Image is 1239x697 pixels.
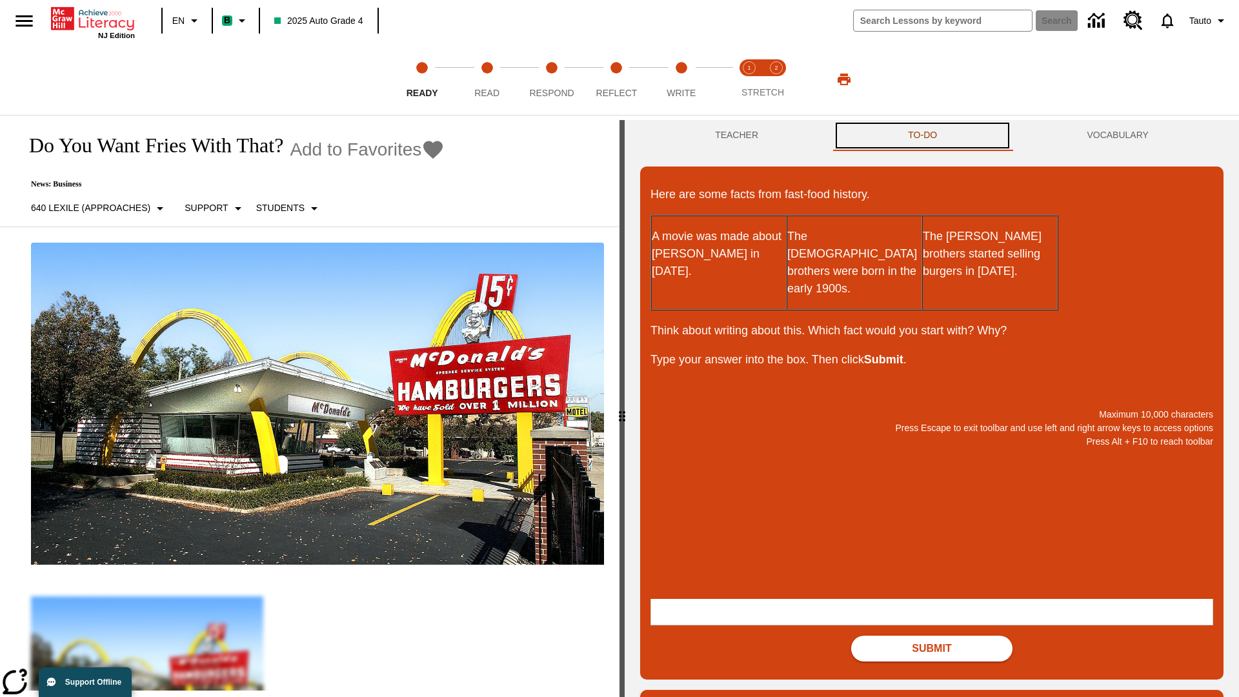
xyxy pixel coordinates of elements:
[667,88,696,98] span: Write
[1080,3,1116,39] a: Data Center
[579,44,654,115] button: Reflect step 4 of 5
[619,120,625,697] div: Press Enter or Spacebar and then press right and left arrow keys to move the slider
[26,197,173,220] button: Select Lexile, 640 Lexile (Approaches)
[217,9,255,32] button: Boost Class color is mint green. Change class color
[864,353,903,366] strong: Submit
[1116,3,1151,38] a: Resource Center, Will open in new tab
[5,10,188,22] body: Maximum 10,000 characters Press Escape to exit toolbar and use left and right arrow keys to acces...
[833,120,1012,151] button: TO-DO
[650,435,1213,449] p: Press Alt + F10 to reach toolbar
[529,88,574,98] span: Respond
[251,197,327,220] button: Select Student
[1012,120,1224,151] button: VOCABULARY
[741,87,784,97] span: STRETCH
[185,201,228,215] p: Support
[290,138,445,161] button: Add to Favorites - Do You Want Fries With That?
[823,68,865,91] button: Print
[854,10,1032,31] input: search field
[650,408,1213,421] p: Maximum 10,000 characters
[758,44,795,115] button: Stretch Respond step 2 of 2
[407,88,438,98] span: Ready
[650,351,1213,369] p: Type your answer into the box. Then click .
[650,421,1213,435] p: Press Escape to exit toolbar and use left and right arrow keys to access options
[39,667,132,697] button: Support Offline
[224,12,230,28] span: B
[474,88,499,98] span: Read
[65,678,121,687] span: Support Offline
[172,14,185,28] span: EN
[730,44,768,115] button: Stretch Read step 1 of 2
[256,201,305,215] p: Students
[652,228,786,280] p: A movie was made about [PERSON_NAME] in [DATE].
[179,197,250,220] button: Scaffolds, Support
[625,120,1239,697] div: activity
[1184,9,1234,32] button: Profile/Settings
[31,243,604,565] img: One of the first McDonald's stores, with the iconic red sign and golden arches.
[385,44,459,115] button: Ready step 1 of 5
[747,65,750,71] text: 1
[5,2,43,40] button: Open side menu
[274,14,363,28] span: 2025 Auto Grade 4
[449,44,524,115] button: Read step 2 of 5
[640,120,1224,151] div: Instructional Panel Tabs
[596,88,638,98] span: Reflect
[774,65,778,71] text: 2
[15,134,283,157] h1: Do You Want Fries With That?
[644,44,719,115] button: Write step 5 of 5
[923,228,1057,280] p: The [PERSON_NAME] brothers started selling burgers in [DATE].
[640,120,833,151] button: Teacher
[1151,4,1184,37] a: Notifications
[51,5,135,39] div: Home
[98,32,135,39] span: NJ Edition
[166,9,208,32] button: Language: EN, Select a language
[650,186,1213,203] p: Here are some facts from fast-food history.
[290,139,421,160] span: Add to Favorites
[15,179,445,189] p: News: Business
[787,228,922,298] p: The [DEMOGRAPHIC_DATA] brothers were born in the early 1900s.
[851,636,1012,662] button: Submit
[1189,14,1211,28] span: Tauto
[514,44,589,115] button: Respond step 3 of 5
[31,201,150,215] p: 640 Lexile (Approaches)
[650,322,1213,339] p: Think about writing about this. Which fact would you start with? Why?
